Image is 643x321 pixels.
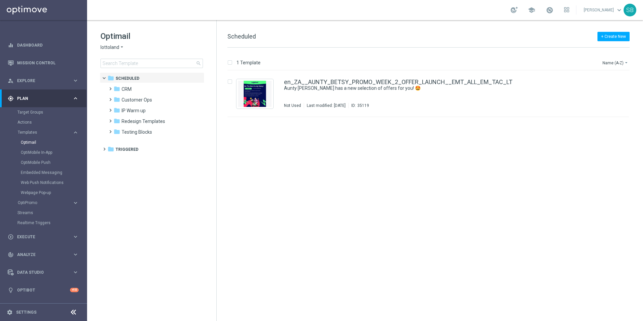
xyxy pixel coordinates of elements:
div: Optimail [21,137,86,147]
i: keyboard_arrow_right [72,129,79,136]
span: Customer Ops [122,97,152,103]
div: Streams [17,208,86,218]
i: folder [108,75,114,81]
div: 35119 [357,103,369,108]
i: folder [108,146,114,152]
i: equalizer [8,42,14,48]
div: Press SPACE to select this row. [221,71,642,117]
span: Templates [18,130,66,134]
button: Name (A-Z)arrow_drop_down [602,59,630,67]
button: Data Studio keyboard_arrow_right [7,270,79,275]
div: SB [624,4,636,16]
a: Streams [17,210,70,215]
a: OptiMobile Push [21,160,70,165]
button: lightbulb Optibot +10 [7,287,79,293]
button: Mission Control [7,60,79,66]
i: folder [114,85,120,92]
a: Actions [17,120,70,125]
a: Embedded Messaging [21,170,70,175]
span: Explore [17,79,72,83]
a: Dashboard [17,36,79,54]
button: person_search Explore keyboard_arrow_right [7,78,79,83]
a: Aunty [PERSON_NAME] has a new selection of offers for you! 🤩 [284,85,585,91]
span: lottoland [100,44,119,51]
i: folder [114,96,120,103]
input: Search Template [100,59,203,68]
div: Webpage Pop-up [21,188,86,198]
span: search [196,61,201,66]
a: Settings [16,310,37,314]
div: Plan [8,95,72,102]
div: Last modified: [DATE] [304,103,348,108]
i: lightbulb [8,287,14,293]
span: school [528,6,535,14]
a: Optimail [21,140,70,145]
span: Testing Blocks [122,129,152,135]
a: Web Push Notifications [21,180,70,185]
a: Webpage Pop-up [21,190,70,195]
div: Realtime Triggers [17,218,86,228]
div: Web Push Notifications [21,178,86,188]
div: OptiMobile In-App [21,147,86,157]
i: keyboard_arrow_right [72,269,79,275]
a: Mission Control [17,54,79,72]
div: Embedded Messaging [21,168,86,178]
span: OptiPromo [18,201,66,205]
div: Templates [17,127,86,198]
i: gps_fixed [8,95,14,102]
div: Not Used [284,103,301,108]
span: Analyze [17,253,72,257]
a: Optibot [17,281,70,299]
div: +10 [70,288,79,292]
div: Optibot [8,281,79,299]
i: track_changes [8,252,14,258]
i: folder [114,118,120,124]
span: Redesign Templates [122,118,165,124]
button: equalizer Dashboard [7,43,79,48]
span: CRM [122,86,132,92]
div: Data Studio [8,269,72,275]
div: OptiPromo [18,201,72,205]
div: ID: [348,103,369,108]
div: Templates [18,130,72,134]
a: OptiMobile In-App [21,150,70,155]
p: 1 Template [236,60,261,66]
div: Target Groups [17,107,86,117]
button: Templates keyboard_arrow_right [17,130,79,135]
a: Target Groups [17,110,70,115]
button: gps_fixed Plan keyboard_arrow_right [7,96,79,101]
span: keyboard_arrow_down [616,6,623,14]
div: track_changes Analyze keyboard_arrow_right [7,252,79,257]
button: OptiPromo keyboard_arrow_right [17,200,79,205]
button: play_circle_outline Execute keyboard_arrow_right [7,234,79,240]
button: lottoland arrow_drop_down [100,44,125,51]
h1: Optimail [100,31,203,42]
span: Data Studio [17,270,72,274]
img: 35119.jpeg [238,81,272,107]
span: Scheduled [227,33,256,40]
span: Execute [17,235,72,239]
i: keyboard_arrow_right [72,77,79,84]
i: person_search [8,78,14,84]
div: Mission Control [8,54,79,72]
div: OptiMobile Push [21,157,86,168]
i: keyboard_arrow_right [72,251,79,258]
i: keyboard_arrow_right [72,95,79,102]
i: folder [114,107,120,114]
div: Actions [17,117,86,127]
div: Execute [8,234,72,240]
i: folder [114,128,120,135]
span: Triggered [116,146,138,152]
div: Explore [8,78,72,84]
span: Scheduled [116,75,139,81]
div: Aunty Betsy has a new selection of offers for you! 🤩 [284,85,601,91]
